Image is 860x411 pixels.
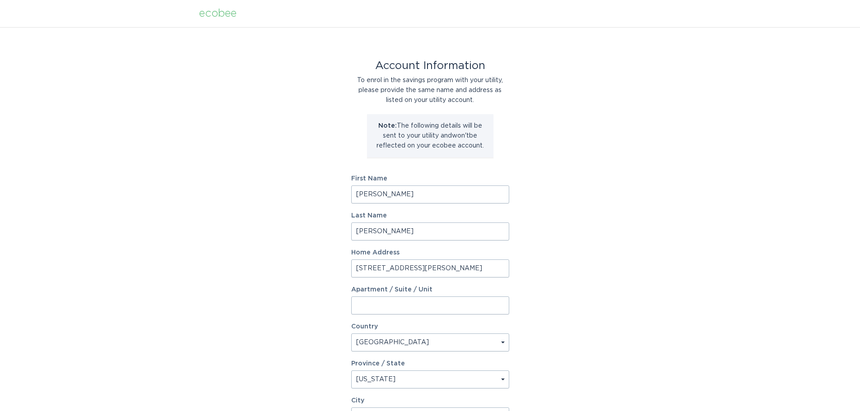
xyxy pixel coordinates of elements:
[374,121,487,151] p: The following details will be sent to your utility and won't be reflected on your ecobee account.
[351,175,509,182] label: First Name
[351,360,405,367] label: Province / State
[378,123,397,129] strong: Note:
[351,61,509,71] div: Account Information
[351,212,509,219] label: Last Name
[199,9,237,18] div: ecobee
[351,286,509,293] label: Apartment / Suite / Unit
[351,323,378,330] label: Country
[351,249,509,256] label: Home Address
[351,75,509,105] div: To enrol in the savings program with your utility, please provide the same name and address as li...
[351,397,509,404] label: City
